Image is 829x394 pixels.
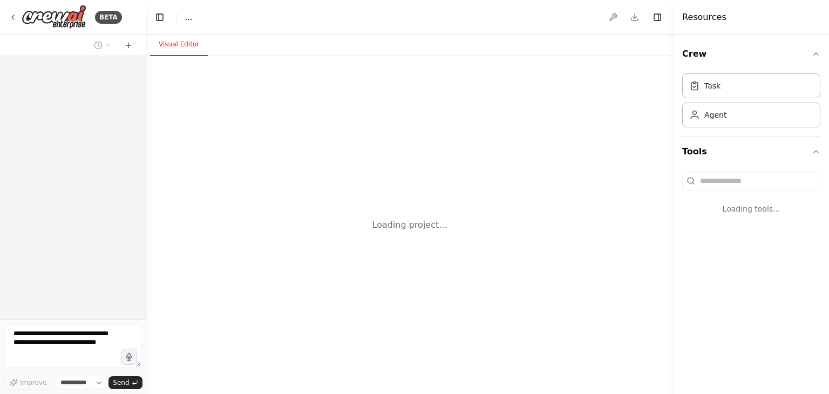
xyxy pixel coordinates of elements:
nav: breadcrumb [185,12,192,23]
div: Loading tools... [682,195,820,223]
button: Click to speak your automation idea [121,349,137,365]
button: Visual Editor [150,33,208,56]
img: Logo [22,5,86,29]
div: Tools [682,167,820,232]
button: Improve [4,376,51,390]
button: Send [108,376,142,389]
h4: Resources [682,11,726,24]
div: Loading project... [372,219,447,232]
div: Agent [704,110,726,120]
button: Switch to previous chat [90,39,115,52]
span: ... [185,12,192,23]
div: BETA [95,11,122,24]
span: Send [113,378,129,387]
div: Task [704,80,721,91]
button: Crew [682,39,820,69]
div: Crew [682,69,820,136]
button: Hide left sidebar [152,10,167,25]
button: Tools [682,137,820,167]
button: Start a new chat [120,39,137,52]
button: Hide right sidebar [650,10,665,25]
span: Improve [20,378,46,387]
